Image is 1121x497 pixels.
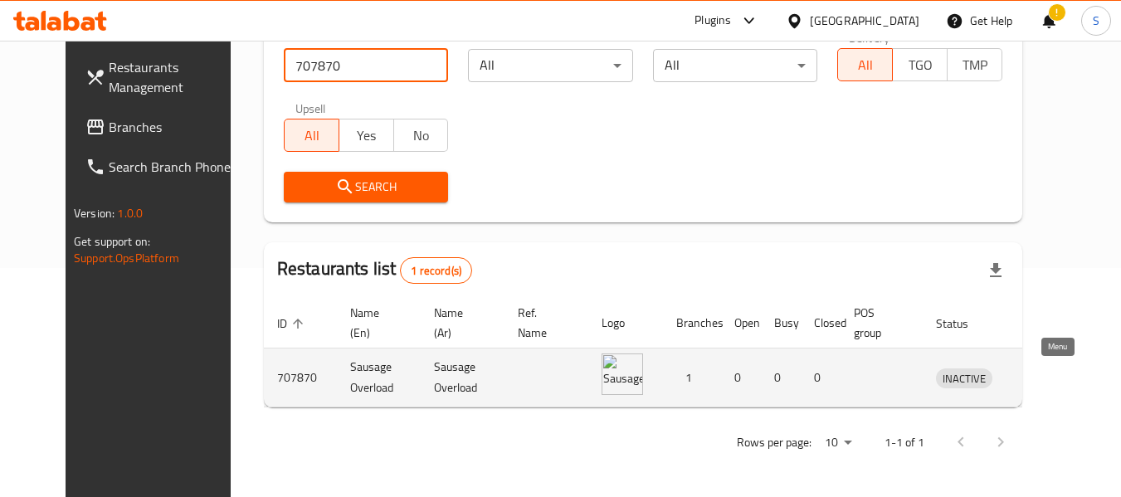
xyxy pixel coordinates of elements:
span: Get support on: [74,231,150,252]
span: Name (Ar) [434,303,485,343]
span: POS group [854,303,903,343]
span: All [845,53,886,77]
div: Rows per page: [818,431,858,456]
span: Name (En) [350,303,401,343]
span: Ref. Name [518,303,568,343]
th: Logo [588,298,663,348]
div: All [653,49,818,82]
span: INACTIVE [936,369,992,388]
button: Yes [339,119,394,152]
span: Restaurants Management [109,57,240,97]
label: Delivery [849,32,890,43]
span: Branches [109,117,240,137]
button: All [284,119,339,152]
a: Support.OpsPlatform [74,247,179,269]
span: No [401,124,442,148]
td: Sausage Overload [337,348,421,407]
span: All [291,124,333,148]
span: ID [277,314,309,334]
td: 0 [761,348,801,407]
td: 1 [663,348,721,407]
th: Branches [663,298,721,348]
span: TMP [954,53,996,77]
button: TMP [947,48,1002,81]
td: 707870 [264,348,337,407]
span: Yes [346,124,387,148]
div: Export file [976,251,1016,290]
div: INACTIVE [936,368,992,388]
button: TGO [892,48,948,81]
div: Total records count [400,257,472,284]
button: No [393,119,449,152]
span: TGO [899,53,941,77]
span: 1 record(s) [401,263,471,279]
button: All [837,48,893,81]
span: Status [936,314,990,334]
label: Upsell [295,102,326,114]
input: Search for restaurant name or ID.. [284,49,449,82]
table: enhanced table [264,298,1070,407]
button: Search [284,172,449,202]
div: All [468,49,633,82]
span: Version: [74,202,115,224]
td: 0 [801,348,841,407]
th: Busy [761,298,801,348]
th: Closed [801,298,841,348]
td: 0 [721,348,761,407]
p: 1-1 of 1 [885,432,924,453]
th: Action [1012,298,1070,348]
div: Plugins [695,11,731,31]
a: Branches [72,107,253,147]
img: Sausage Overload [602,353,643,395]
h2: Restaurants list [277,256,472,284]
td: Sausage Overload [421,348,504,407]
span: S [1093,12,1099,30]
span: Search [297,177,436,197]
p: Rows per page: [737,432,812,453]
div: [GEOGRAPHIC_DATA] [810,12,919,30]
a: Restaurants Management [72,47,253,107]
th: Open [721,298,761,348]
a: Search Branch Phone [72,147,253,187]
span: 1.0.0 [117,202,143,224]
span: Search Branch Phone [109,157,240,177]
